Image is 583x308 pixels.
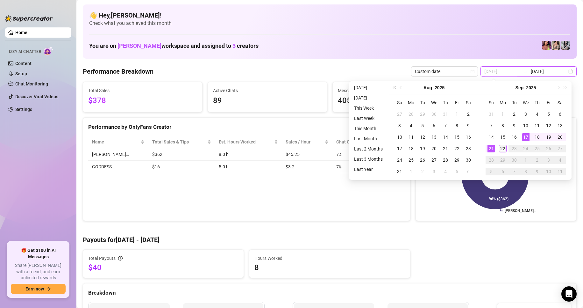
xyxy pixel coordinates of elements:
[520,131,531,143] td: 2025-09-17
[531,120,543,131] td: 2025-09-11
[394,166,405,177] td: 2025-08-31
[88,161,148,173] td: GODDESS…
[508,143,520,154] td: 2025-09-23
[465,110,472,118] div: 2
[405,120,417,131] td: 2025-08-04
[254,262,405,273] span: 8
[487,110,495,118] div: 31
[442,110,449,118] div: 31
[497,108,508,120] td: 2025-09-01
[430,156,438,164] div: 27
[510,122,518,129] div: 9
[523,69,528,74] span: to
[520,120,531,131] td: 2025-09-10
[407,156,415,164] div: 25
[430,168,438,175] div: 3
[520,108,531,120] td: 2025-09-03
[545,122,552,129] div: 12
[282,136,332,148] th: Sales / Hour
[543,154,554,166] td: 2025-10-03
[533,122,541,129] div: 11
[15,30,27,35] a: Home
[419,133,426,141] div: 12
[396,145,403,152] div: 17
[510,156,518,164] div: 30
[88,289,571,297] div: Breakdown
[148,136,215,148] th: Total Sales & Tips
[486,166,497,177] td: 2025-10-05
[465,145,472,152] div: 23
[499,122,507,129] div: 8
[394,97,405,108] th: Su
[554,166,566,177] td: 2025-10-11
[352,104,385,112] li: This Week
[336,138,396,145] span: Chat Conversion
[44,46,53,55] img: AI Chatter
[545,168,552,175] div: 10
[83,235,577,244] h4: Payouts for [DATE] - [DATE]
[543,108,554,120] td: 2025-09-05
[394,108,405,120] td: 2025-07-27
[531,108,543,120] td: 2025-09-04
[463,108,474,120] td: 2025-08-02
[533,133,541,141] div: 18
[453,156,461,164] div: 29
[497,97,508,108] th: Mo
[286,138,323,145] span: Sales / Hour
[430,110,438,118] div: 30
[451,97,463,108] th: Fr
[352,135,385,143] li: Last Month
[556,110,564,118] div: 6
[484,68,521,75] input: Start date
[497,143,508,154] td: 2025-09-22
[556,145,564,152] div: 27
[11,262,66,281] span: Share [PERSON_NAME] with a friend, and earn unlimited rewards
[83,67,153,76] h4: Performance Breakdown
[215,161,282,173] td: 5.0 h
[46,287,51,291] span: arrow-right
[352,94,385,102] li: [DATE]
[508,108,520,120] td: 2025-09-02
[510,168,518,175] div: 7
[453,168,461,175] div: 5
[428,108,440,120] td: 2025-07-30
[430,133,438,141] div: 13
[499,133,507,141] div: 15
[15,71,27,76] a: Setup
[510,110,518,118] div: 2
[419,122,426,129] div: 5
[554,154,566,166] td: 2025-10-04
[394,131,405,143] td: 2025-08-10
[89,42,259,49] h1: You are on workspace and assigned to creators
[531,154,543,166] td: 2025-10-02
[499,156,507,164] div: 29
[522,122,530,129] div: 10
[451,143,463,154] td: 2025-08-22
[405,154,417,166] td: 2025-08-25
[526,81,536,94] button: Choose a year
[338,87,447,94] span: Messages Sent
[520,143,531,154] td: 2025-09-24
[88,123,405,131] div: Performance by OnlyFans Creator
[430,145,438,152] div: 20
[352,155,385,163] li: Last 3 Months
[520,166,531,177] td: 2025-10-08
[453,145,461,152] div: 22
[486,143,497,154] td: 2025-09-21
[440,166,451,177] td: 2025-09-04
[428,154,440,166] td: 2025-08-27
[394,154,405,166] td: 2025-08-24
[471,70,474,73] span: calendar
[407,133,415,141] div: 11
[487,168,495,175] div: 5
[405,97,417,108] th: Mo
[463,97,474,108] th: Sa
[554,97,566,108] th: Sa
[440,108,451,120] td: 2025-07-31
[451,131,463,143] td: 2025-08-15
[465,122,472,129] div: 9
[442,168,449,175] div: 4
[505,209,537,213] text: [PERSON_NAME]…
[213,95,322,107] span: 89
[213,87,322,94] span: Active Chats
